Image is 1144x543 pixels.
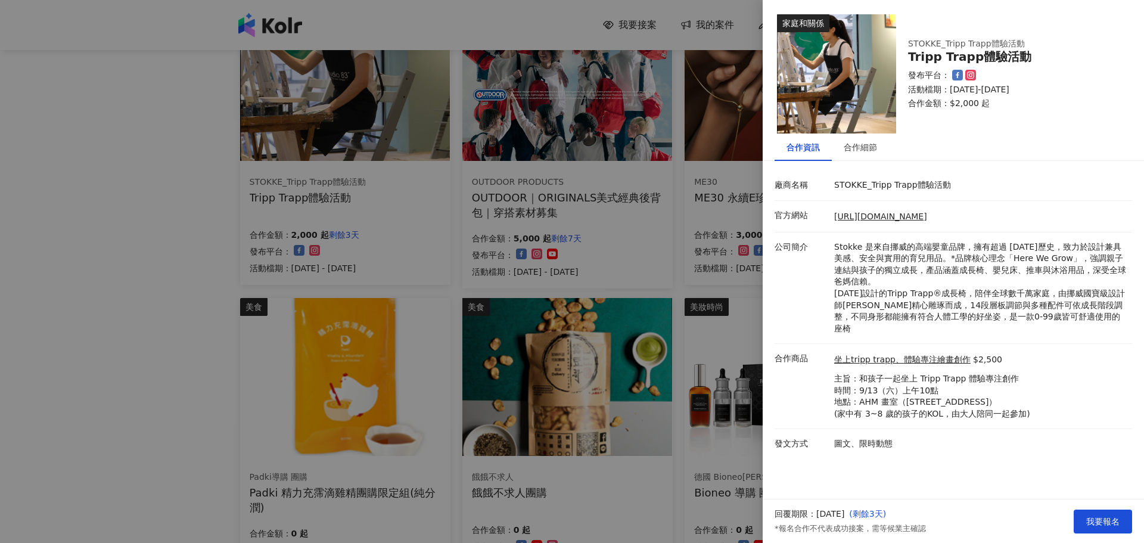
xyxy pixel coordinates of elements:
p: 活動檔期：[DATE]-[DATE] [908,84,1118,96]
p: 合作金額： $2,000 起 [908,98,1118,110]
p: 主旨：和孩子一起坐上 Tripp Trapp 體驗專注創作 時間：9/13（六）上午10點 地點：AHM 畫室（[STREET_ADDRESS]） (家中有 3~8 歲的孩子的KOL，由大人陪同... [834,373,1030,420]
img: 坐上tripp trapp、體驗專注繪畫創作 [777,14,896,134]
div: 合作細節 [844,141,877,154]
span: 我要報名 [1086,517,1120,526]
p: Stokke 是來自挪威的高端嬰童品牌，擁有超過 [DATE]歷史，致力於設計兼具美感、安全與實用的育兒用品。*品牌核心理念「Here We Grow」，強調親子連結與孩子的獨立成長，產品涵蓋成... [834,241,1126,335]
div: 合作資訊 [786,141,820,154]
p: 發布平台： [908,70,950,82]
button: 我要報名 [1074,510,1132,533]
p: 合作商品 [775,353,828,365]
div: 家庭和關係 [777,14,829,32]
p: 官方網站 [775,210,828,222]
p: 廠商名稱 [775,179,828,191]
p: 公司簡介 [775,241,828,253]
a: 坐上tripp trapp、體驗專注繪畫創作 [834,354,971,366]
p: *報名合作不代表成功接案，需等候業主確認 [775,523,926,534]
p: 圖文、限時動態 [834,438,1126,450]
p: STOKKE_Tripp Trapp體驗活動 [834,179,1126,191]
div: STOKKE_Tripp Trapp體驗活動 [908,38,1099,50]
p: 回覆期限：[DATE] [775,508,844,520]
a: [URL][DOMAIN_NAME] [834,212,927,221]
p: ( 剩餘3天 ) [849,508,925,520]
div: Tripp Trapp體驗活動 [908,50,1118,64]
p: 發文方式 [775,438,828,450]
p: $2,500 [973,354,1002,366]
